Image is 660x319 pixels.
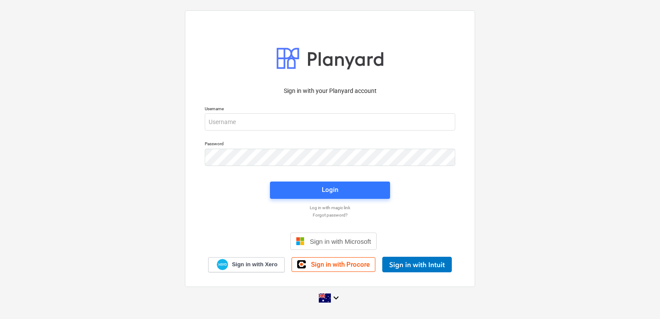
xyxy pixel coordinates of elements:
[232,261,277,268] span: Sign in with Xero
[311,261,370,268] span: Sign in with Procore
[200,212,460,218] a: Forgot password?
[205,106,455,113] p: Username
[292,257,375,272] a: Sign in with Procore
[296,237,305,246] img: Microsoft logo
[205,113,455,131] input: Username
[310,238,371,245] span: Sign in with Microsoft
[205,141,455,148] p: Password
[322,184,338,195] div: Login
[331,293,341,303] i: keyboard_arrow_down
[205,86,455,96] p: Sign in with your Planyard account
[208,257,285,272] a: Sign in with Xero
[200,205,460,211] a: Log in with magic link
[217,259,228,271] img: Xero logo
[270,182,390,199] button: Login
